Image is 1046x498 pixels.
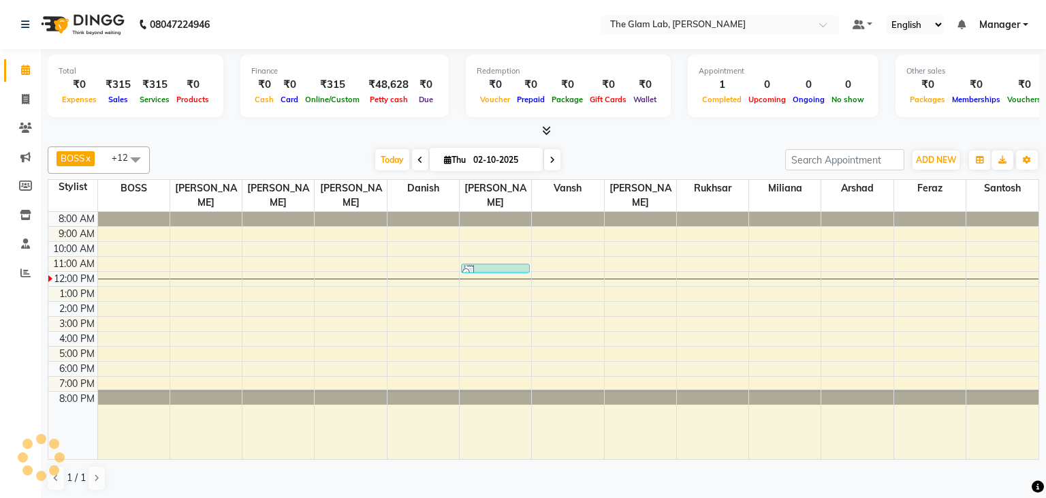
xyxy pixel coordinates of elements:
span: [PERSON_NAME] [315,180,386,211]
div: ₹0 [59,77,100,93]
div: ₹315 [136,77,173,93]
div: ₹0 [1004,77,1045,93]
span: Voucher [477,95,513,104]
span: [PERSON_NAME] [242,180,314,211]
span: santosh [966,180,1039,197]
span: Miliana [749,180,821,197]
div: ₹315 [100,77,136,93]
span: [PERSON_NAME] [170,180,242,211]
b: 08047224946 [150,5,210,44]
input: Search Appointment [785,149,904,170]
div: ₹0 [548,77,586,93]
div: [PERSON_NAME], TK01, 11:30 AM-11:50 AM, [PERSON_NAME] Shave (₹250) [462,264,529,273]
div: 10:00 AM [50,242,97,256]
div: 0 [745,77,789,93]
div: ₹48,628 [363,77,414,93]
span: Ongoing [789,95,828,104]
span: Due [415,95,437,104]
div: 4:00 PM [57,332,97,346]
span: Services [136,95,173,104]
span: Today [375,149,409,170]
span: Products [173,95,212,104]
a: x [84,153,91,164]
span: BOSS [61,153,84,164]
span: Package [548,95,586,104]
span: Completed [699,95,745,104]
span: Expenses [59,95,100,104]
div: 2:00 PM [57,302,97,316]
div: 8:00 AM [56,212,97,226]
span: Thu [441,155,469,165]
div: 1:00 PM [57,287,97,301]
div: ₹0 [477,77,513,93]
span: Prepaid [513,95,548,104]
input: 2025-10-02 [469,150,537,170]
span: Sales [105,95,131,104]
img: logo [35,5,128,44]
div: 8:00 PM [57,392,97,406]
span: Danish [387,180,459,197]
div: ₹0 [906,77,949,93]
div: 12:00 PM [51,272,97,286]
div: ₹0 [251,77,277,93]
div: 5:00 PM [57,347,97,361]
div: 9:00 AM [56,227,97,241]
span: [PERSON_NAME] [460,180,531,211]
div: 0 [789,77,828,93]
span: Feraz [894,180,966,197]
button: ADD NEW [913,151,960,170]
div: ₹0 [586,77,630,93]
span: Memberships [949,95,1004,104]
div: ₹0 [949,77,1004,93]
div: Finance [251,65,438,77]
div: 1 [699,77,745,93]
span: Vouchers [1004,95,1045,104]
div: Redemption [477,65,660,77]
span: [PERSON_NAME] [605,180,676,211]
div: 7:00 PM [57,377,97,391]
div: ₹0 [414,77,438,93]
span: Wallet [630,95,660,104]
span: Rukhsar [677,180,748,197]
div: ₹0 [513,77,548,93]
div: 3:00 PM [57,317,97,331]
div: Stylist [48,180,97,194]
span: Manager [979,18,1020,32]
div: ₹0 [173,77,212,93]
div: ₹0 [630,77,660,93]
span: Petty cash [366,95,411,104]
div: 0 [828,77,868,93]
span: Vansh [532,180,603,197]
span: BOSS [98,180,170,197]
div: Total [59,65,212,77]
div: ₹0 [277,77,302,93]
span: Card [277,95,302,104]
span: Packages [906,95,949,104]
span: Upcoming [745,95,789,104]
span: Online/Custom [302,95,363,104]
span: 1 / 1 [67,471,86,485]
div: 11:00 AM [50,257,97,271]
div: ₹315 [302,77,363,93]
span: Gift Cards [586,95,630,104]
div: 6:00 PM [57,362,97,376]
div: Appointment [699,65,868,77]
span: Cash [251,95,277,104]
span: +12 [112,152,138,163]
span: ADD NEW [916,155,956,165]
span: Arshad [821,180,893,197]
span: No show [828,95,868,104]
